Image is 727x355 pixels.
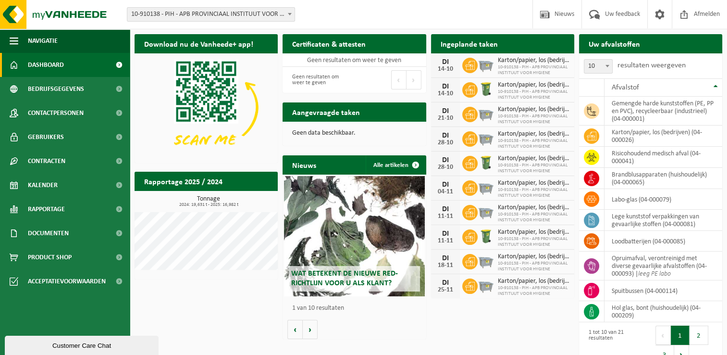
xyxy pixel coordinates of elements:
[498,155,569,163] span: Karton/papier, los (bedrijven)
[127,8,295,21] span: 10-910138 - PIH - APB PROVINCIAAL INSTITUUT VOOR HYGIENE - ANTWERPEN
[478,81,494,97] img: WB-0240-HPE-GN-50
[436,156,455,164] div: DI
[28,125,64,149] span: Gebruikers
[366,155,425,175] a: Alle artikelen
[498,64,569,76] span: 10-910138 - PIH - APB PROVINCIAAL INSTITUUT VOOR HYGIENE
[498,212,569,223] span: 10-910138 - PIH - APB PROVINCIAAL INSTITUUT VOOR HYGIENE
[436,58,455,66] div: DI
[604,280,722,301] td: spuitbussen (04-000114)
[617,62,686,69] label: resultaten weergeven
[28,149,65,173] span: Contracten
[139,203,278,207] span: 2024: 19,631 t - 2025: 16,982 t
[28,29,58,53] span: Navigatie
[292,130,416,137] p: Geen data beschikbaar.
[478,228,494,244] img: WB-0240-HPE-GN-50
[206,190,277,210] a: Bekijk rapportage
[436,279,455,287] div: DI
[478,253,494,269] img: WB-2500-GAL-GY-01
[127,7,295,22] span: 10-910138 - PIH - APB PROVINCIAAL INSTITUUT VOOR HYGIENE - ANTWERPEN
[436,115,455,122] div: 21-10
[498,57,569,64] span: Karton/papier, los (bedrijven)
[407,70,421,89] button: Next
[498,163,569,174] span: 10-910138 - PIH - APB PROVINCIAAL INSTITUUT VOOR HYGIENE
[283,102,370,121] h2: Aangevraagde taken
[436,66,455,73] div: 14-10
[303,320,318,339] button: Volgende
[604,126,722,147] td: karton/papier, los (bedrijven) (04-000026)
[436,83,455,90] div: DI
[436,262,455,269] div: 18-11
[135,172,232,190] h2: Rapportage 2025 / 2024
[604,97,722,126] td: gemengde harde kunststoffen (PE, PP en PVC), recycleerbaar (industrieel) (04-000001)
[287,69,349,90] div: Geen resultaten om weer te geven
[498,81,569,89] span: Karton/papier, los (bedrijven)
[478,105,494,122] img: WB-2500-GAL-GY-01
[604,252,722,280] td: opruimafval, verontreinigd met diverse gevaarlijke afvalstoffen (04-000093) |
[283,34,375,53] h2: Certificaten & attesten
[584,60,612,73] span: 10
[28,101,84,125] span: Contactpersonen
[478,130,494,146] img: WB-2500-GAL-GY-01
[638,270,671,278] i: leeg PE labo
[436,107,455,115] div: DI
[498,89,569,101] span: 10-910138 - PIH - APB PROVINCIAAL INSTITUUT VOOR HYGIENE
[436,181,455,189] div: DI
[498,278,569,285] span: Karton/papier, los (bedrijven)
[28,269,106,293] span: Acceptatievoorwaarden
[604,147,722,168] td: risicohoudend medisch afval (04-000041)
[478,179,494,195] img: WB-2500-GAL-GY-01
[690,326,708,345] button: 2
[291,270,398,287] span: Wat betekent de nieuwe RED-richtlijn voor u als klant?
[612,84,639,91] span: Afvalstof
[604,168,722,189] td: brandblusapparaten (huishoudelijk) (04-000065)
[391,70,407,89] button: Previous
[283,53,426,67] td: Geen resultaten om weer te geven
[604,189,722,210] td: labo-glas (04-000079)
[436,238,455,244] div: 11-11
[436,287,455,293] div: 25-11
[135,34,263,53] h2: Download nu de Vanheede+ app!
[498,114,569,125] span: 10-910138 - PIH - APB PROVINCIAAL INSTITUUT VOOR HYGIENE
[135,53,278,161] img: Download de VHEPlus App
[498,204,569,212] span: Karton/papier, los (bedrijven)
[28,245,72,269] span: Product Shop
[5,334,160,355] iframe: chat widget
[28,53,64,77] span: Dashboard
[28,77,84,101] span: Bedrijfsgegevens
[436,213,455,220] div: 11-11
[478,56,494,73] img: WB-2500-GAL-GY-01
[498,179,569,187] span: Karton/papier, los (bedrijven)
[498,261,569,272] span: 10-910138 - PIH - APB PROVINCIAAL INSTITUUT VOOR HYGIENE
[28,197,65,221] span: Rapportage
[436,205,455,213] div: DI
[436,230,455,238] div: DI
[604,231,722,252] td: loodbatterijen (04-000085)
[498,253,569,261] span: Karton/papier, los (bedrijven)
[498,106,569,114] span: Karton/papier, los (bedrijven)
[498,138,569,150] span: 10-910138 - PIH - APB PROVINCIAAL INSTITUUT VOOR HYGIENE
[436,139,455,146] div: 28-10
[478,277,494,293] img: WB-2500-GAL-GY-01
[287,320,303,339] button: Vorige
[579,34,650,53] h2: Uw afvalstoffen
[436,90,455,97] div: 14-10
[655,326,671,345] button: Previous
[584,59,613,74] span: 10
[478,203,494,220] img: WB-2500-GAL-GY-01
[478,154,494,171] img: WB-0240-HPE-GN-50
[671,326,690,345] button: 1
[139,196,278,207] h3: Tonnage
[498,285,569,297] span: 10-910138 - PIH - APB PROVINCIAAL INSTITUUT VOOR HYGIENE
[498,187,569,199] span: 10-910138 - PIH - APB PROVINCIAAL INSTITUUT VOOR HYGIENE
[436,132,455,139] div: DI
[283,155,326,174] h2: Nieuws
[284,176,424,296] a: Wat betekent de nieuwe RED-richtlijn voor u als klant?
[498,228,569,236] span: Karton/papier, los (bedrijven)
[604,301,722,322] td: hol glas, bont (huishoudelijk) (04-000209)
[292,305,421,312] p: 1 van 10 resultaten
[436,189,455,195] div: 04-11
[436,254,455,262] div: DI
[431,34,507,53] h2: Ingeplande taken
[436,164,455,171] div: 28-10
